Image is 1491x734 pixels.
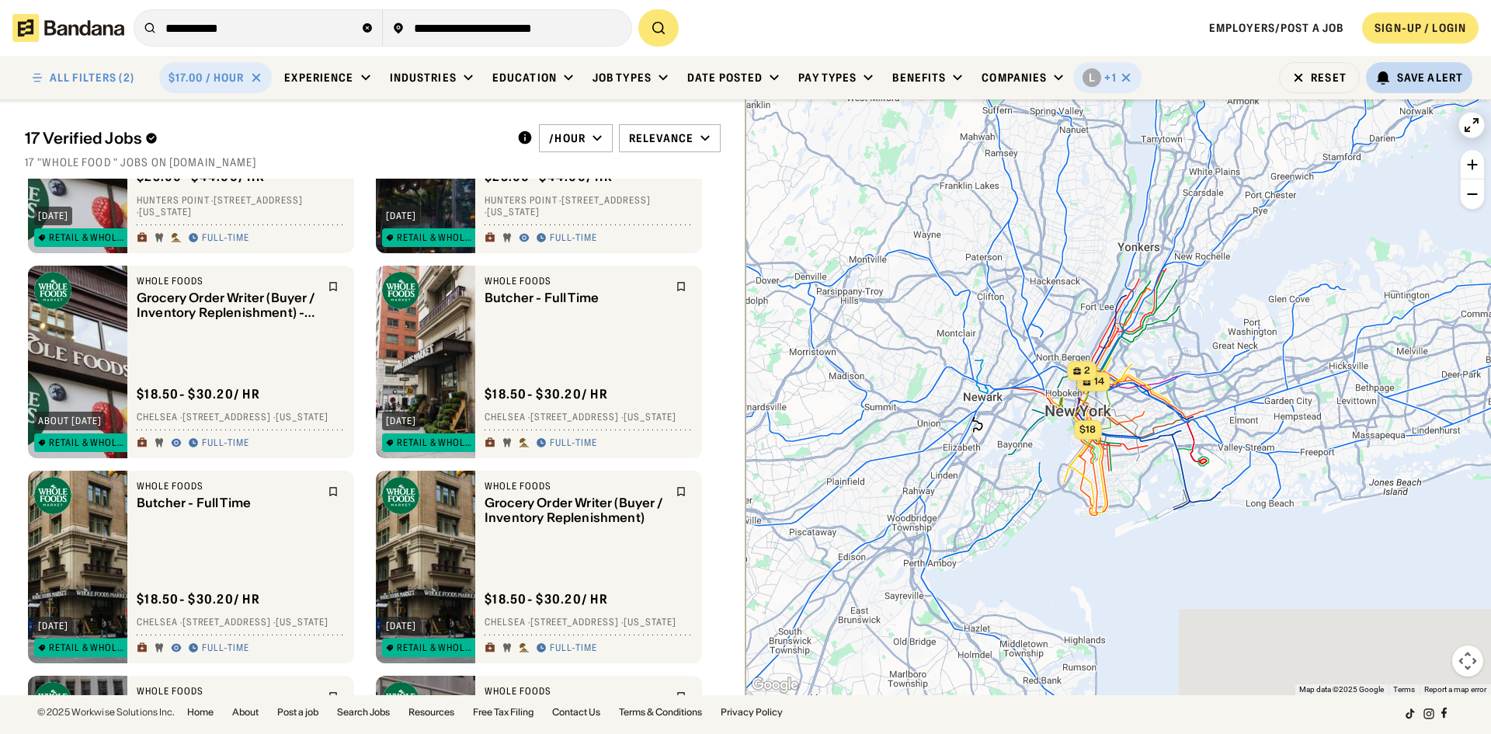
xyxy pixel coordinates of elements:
[34,682,71,719] img: Whole Foods logo
[202,642,249,655] div: Full-time
[386,416,416,426] div: [DATE]
[1452,645,1483,677] button: Map camera controls
[25,129,505,148] div: 17 Verified Jobs
[485,290,666,305] div: Butcher - Full Time
[202,232,249,245] div: Full-time
[687,71,763,85] div: Date Posted
[386,211,416,221] div: [DATE]
[798,71,857,85] div: Pay Types
[37,708,175,717] div: © 2025 Workwise Solutions Inc.
[232,708,259,717] a: About
[49,233,128,242] div: Retail & Wholesale
[397,643,476,652] div: Retail & Wholesale
[892,71,946,85] div: Benefits
[485,194,693,218] div: Hunters Point · [STREET_ADDRESS] · [US_STATE]
[49,438,128,447] div: Retail & Wholesale
[1397,71,1463,85] div: Save Alert
[137,591,260,607] div: $ 18.50 - $30.20 / hr
[38,621,68,631] div: [DATE]
[473,708,533,717] a: Free Tax Filing
[593,71,652,85] div: Job Types
[386,621,416,631] div: [DATE]
[277,708,318,717] a: Post a job
[1079,423,1096,435] span: $18
[1299,685,1384,694] span: Map data ©2025 Google
[49,643,128,652] div: Retail & Wholesale
[485,591,608,607] div: $ 18.50 - $30.20 / hr
[34,477,71,514] img: Whole Foods logo
[50,72,134,83] div: ALL FILTERS (2)
[550,437,597,450] div: Full-time
[1311,72,1347,83] div: Reset
[1209,21,1343,35] a: Employers/Post a job
[549,131,586,145] div: /hour
[382,272,419,309] img: Whole Foods logo
[485,685,666,697] div: Whole Foods
[485,617,693,629] div: Chelsea · [STREET_ADDRESS] · [US_STATE]
[382,477,419,514] img: Whole Foods logo
[485,496,666,525] div: Grocery Order Writer (Buyer / Inventory Replenishment)
[137,275,318,287] div: Whole Foods
[485,480,666,492] div: Whole Foods
[38,211,68,221] div: [DATE]
[485,412,693,424] div: Chelsea · [STREET_ADDRESS] · [US_STATE]
[202,437,249,450] div: Full-time
[337,708,390,717] a: Search Jobs
[38,416,102,426] div: about [DATE]
[397,438,476,447] div: Retail & Wholesale
[137,617,345,629] div: Chelsea · [STREET_ADDRESS] · [US_STATE]
[408,708,454,717] a: Resources
[34,272,71,309] img: Whole Foods logo
[1424,685,1486,694] a: Report a map error
[485,275,666,287] div: Whole Foods
[721,708,783,717] a: Privacy Policy
[550,642,597,655] div: Full-time
[749,675,801,695] a: Open this area in Google Maps (opens a new window)
[550,232,597,245] div: Full-time
[629,131,693,145] div: Relevance
[12,14,124,42] img: Bandana logotype
[485,386,608,402] div: $ 18.50 - $30.20 / hr
[1104,71,1116,85] div: +1
[1089,71,1095,85] div: L
[1393,685,1415,694] a: Terms (opens in new tab)
[169,71,245,85] div: $17.00 / hour
[492,71,557,85] div: Education
[382,682,419,719] img: Whole Foods logo
[1094,375,1104,388] span: 14
[284,71,353,85] div: Experience
[137,290,318,320] div: Grocery Order Writer (Buyer / Inventory Replenishment) - Full Time
[137,194,345,218] div: Hunters Point · [STREET_ADDRESS] · [US_STATE]
[137,685,318,697] div: Whole Foods
[25,179,721,695] div: grid
[1375,21,1466,35] div: SIGN-UP / LOGIN
[137,496,318,510] div: Butcher - Full Time
[397,233,476,242] div: Retail & Wholesale
[982,71,1047,85] div: Companies
[187,708,214,717] a: Home
[390,71,457,85] div: Industries
[552,708,600,717] a: Contact Us
[1084,364,1090,377] span: 2
[137,386,260,402] div: $ 18.50 - $30.20 / hr
[25,155,721,169] div: 17 "WHOLE FOOD " jobs on [DOMAIN_NAME]
[749,675,801,695] img: Google
[137,480,318,492] div: Whole Foods
[137,412,345,424] div: Chelsea · [STREET_ADDRESS] · [US_STATE]
[619,708,702,717] a: Terms & Conditions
